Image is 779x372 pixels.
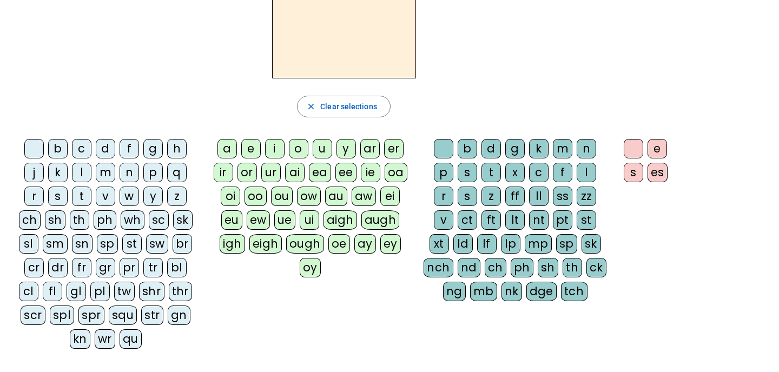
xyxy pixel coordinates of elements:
div: pt [553,210,572,230]
div: d [96,139,115,158]
div: ay [354,234,376,254]
div: aw [352,187,376,206]
div: kn [70,329,90,349]
div: shr [139,282,164,301]
div: p [434,163,453,182]
div: e [241,139,261,158]
div: q [167,163,187,182]
div: fl [43,282,62,301]
div: i [265,139,285,158]
div: ui [300,210,319,230]
div: s [48,187,68,206]
div: ct [458,210,477,230]
div: sh [538,258,558,277]
div: j [24,163,44,182]
mat-icon: close [306,102,316,111]
div: nd [458,258,480,277]
div: or [237,163,257,182]
div: d [481,139,501,158]
div: z [481,187,501,206]
div: eu [221,210,242,230]
div: sw [146,234,168,254]
div: ei [380,187,400,206]
div: bl [167,258,187,277]
div: lf [477,234,497,254]
div: o [289,139,308,158]
div: squ [109,305,137,325]
div: nch [424,258,453,277]
div: sp [97,234,118,254]
div: u [313,139,332,158]
div: fr [72,258,91,277]
div: sn [72,234,93,254]
div: f [120,139,139,158]
div: oo [245,187,267,206]
span: Clear selections [320,100,377,113]
div: v [434,210,453,230]
div: ai [285,163,305,182]
div: oa [385,163,407,182]
div: t [72,187,91,206]
div: tr [143,258,163,277]
div: ey [380,234,401,254]
div: spl [50,305,75,325]
div: ll [529,187,549,206]
div: sl [19,234,38,254]
div: x [505,163,525,182]
div: igh [220,234,245,254]
div: wr [95,329,115,349]
div: s [458,187,477,206]
div: ph [511,258,533,277]
div: ur [261,163,281,182]
div: th [563,258,582,277]
div: m [553,139,572,158]
div: mb [470,282,497,301]
div: ew [247,210,270,230]
div: cl [19,282,38,301]
div: z [167,187,187,206]
div: ough [286,234,324,254]
div: pl [90,282,110,301]
div: y [143,187,163,206]
div: w [120,187,139,206]
div: tch [561,282,587,301]
div: mp [525,234,552,254]
div: au [325,187,347,206]
div: ou [271,187,293,206]
div: es [648,163,668,182]
div: zz [577,187,596,206]
div: sk [582,234,601,254]
div: c [72,139,91,158]
div: lt [505,210,525,230]
div: ch [485,258,506,277]
div: nt [529,210,549,230]
div: lp [501,234,520,254]
div: e [648,139,667,158]
div: gl [67,282,86,301]
div: wh [121,210,144,230]
div: cr [24,258,44,277]
div: spr [78,305,104,325]
div: ea [309,163,331,182]
div: ow [297,187,321,206]
div: k [529,139,549,158]
div: oy [300,258,321,277]
div: ss [553,187,572,206]
div: h [167,139,187,158]
button: Clear selections [297,96,391,117]
div: oe [328,234,350,254]
div: ie [361,163,380,182]
div: eigh [249,234,282,254]
div: a [217,139,237,158]
div: sk [173,210,193,230]
div: r [434,187,453,206]
div: g [143,139,163,158]
div: qu [120,329,142,349]
div: b [48,139,68,158]
div: xt [430,234,449,254]
div: ir [214,163,233,182]
div: scr [21,305,45,325]
div: nk [501,282,522,301]
div: st [577,210,596,230]
div: g [505,139,525,158]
